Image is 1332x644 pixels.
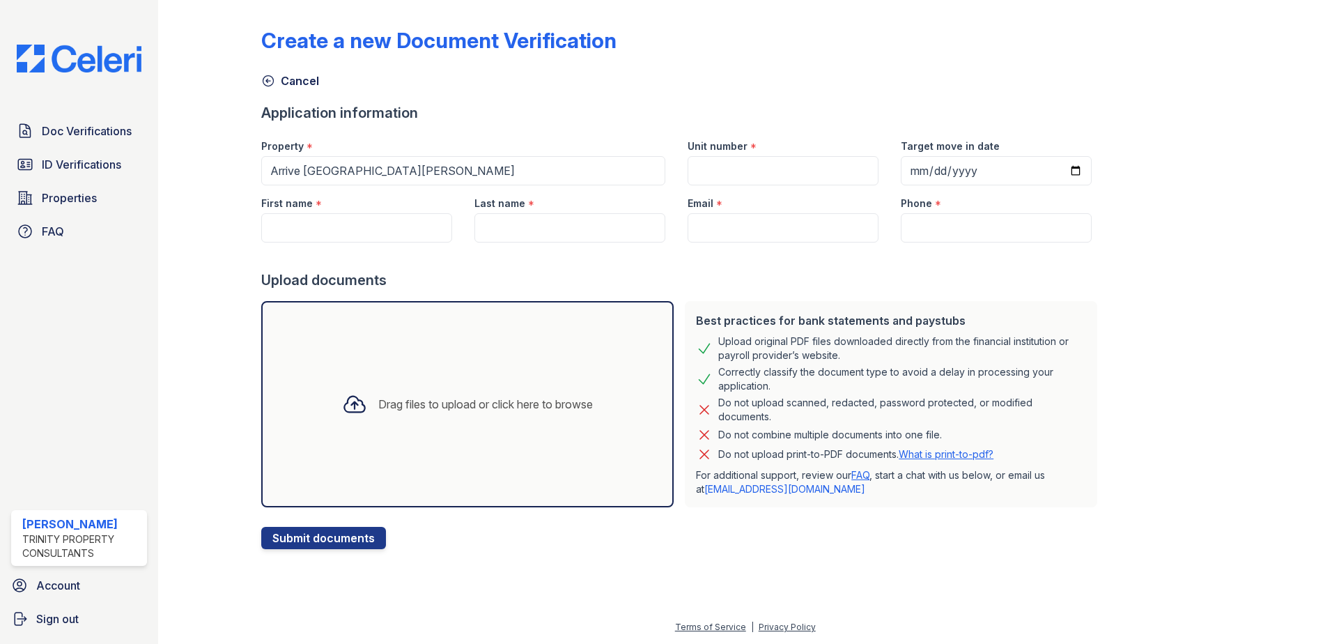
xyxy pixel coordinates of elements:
[261,270,1103,290] div: Upload documents
[261,527,386,549] button: Submit documents
[261,139,304,153] label: Property
[474,197,525,210] label: Last name
[261,103,1103,123] div: Application information
[42,156,121,173] span: ID Verifications
[11,184,147,212] a: Properties
[675,622,746,632] a: Terms of Service
[11,151,147,178] a: ID Verifications
[718,335,1086,362] div: Upload original PDF files downloaded directly from the financial institution or payroll provider’...
[11,217,147,245] a: FAQ
[718,396,1086,424] div: Do not upload scanned, redacted, password protected, or modified documents.
[42,223,64,240] span: FAQ
[36,577,80,594] span: Account
[901,197,932,210] label: Phone
[22,532,141,560] div: Trinity Property Consultants
[718,365,1086,393] div: Correctly classify the document type to avoid a delay in processing your application.
[6,45,153,72] img: CE_Logo_Blue-a8612792a0a2168367f1c8372b55b34899dd931a85d93a1a3d3e32e68fde9ad4.png
[688,197,713,210] label: Email
[261,72,319,89] a: Cancel
[901,139,1000,153] label: Target move in date
[696,468,1086,496] p: For additional support, review our , start a chat with us below, or email us at
[42,123,132,139] span: Doc Verifications
[704,483,865,495] a: [EMAIL_ADDRESS][DOMAIN_NAME]
[6,605,153,633] a: Sign out
[22,516,141,532] div: [PERSON_NAME]
[851,469,869,481] a: FAQ
[899,448,993,460] a: What is print-to-pdf?
[751,622,754,632] div: |
[261,28,617,53] div: Create a new Document Verification
[718,427,942,443] div: Do not combine multiple documents into one file.
[759,622,816,632] a: Privacy Policy
[261,197,313,210] label: First name
[42,190,97,206] span: Properties
[696,312,1086,329] div: Best practices for bank statements and paystubs
[378,396,593,413] div: Drag files to upload or click here to browse
[11,117,147,145] a: Doc Verifications
[718,447,993,461] p: Do not upload print-to-PDF documents.
[36,611,79,627] span: Sign out
[688,139,748,153] label: Unit number
[6,572,153,599] a: Account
